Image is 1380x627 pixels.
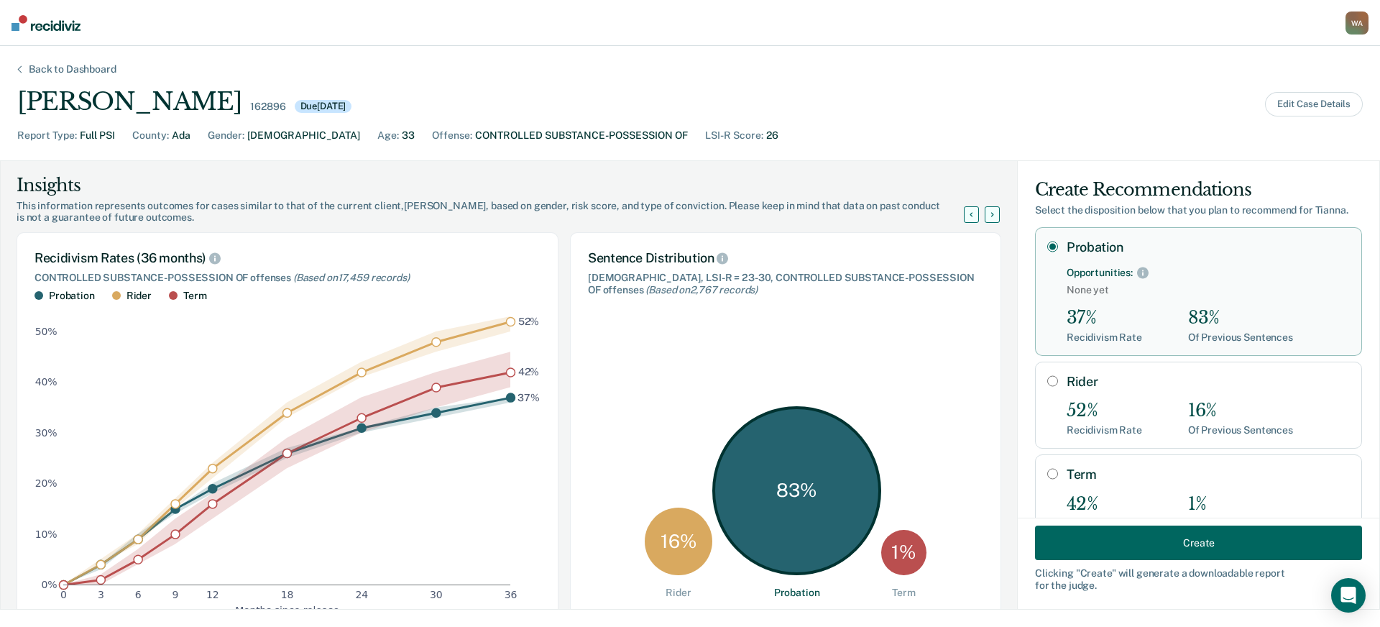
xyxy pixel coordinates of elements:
text: 0 [60,589,67,600]
div: Recidivism Rates (36 months) [34,250,540,266]
div: Age : [377,128,399,143]
text: 10% [35,528,57,539]
div: Report Type : [17,128,77,143]
div: Of Previous Sentences [1188,424,1293,436]
div: 1% [1188,494,1293,515]
text: 36 [505,589,517,600]
div: 16 % [645,508,712,575]
text: 30 [430,589,443,600]
button: Create [1035,526,1362,560]
g: dot [60,317,515,589]
text: 50% [35,326,57,337]
div: 33 [402,128,415,143]
div: 52% [1067,401,1142,421]
div: W A [1345,12,1368,35]
div: Back to Dashboard [11,63,134,75]
div: 26 [766,128,778,143]
div: CONTROLLED SUBSTANCE-POSSESSION OF offenses [34,272,540,284]
g: x-axis label [235,604,339,615]
div: 83 % [712,406,881,575]
div: Open Intercom Messenger [1331,578,1366,613]
div: 16% [1188,401,1293,421]
div: Probation [774,587,820,599]
div: Due [DATE] [295,100,352,113]
div: 83% [1188,308,1293,329]
text: 37% [517,391,540,403]
div: Rider [126,290,152,302]
div: Term [892,587,915,599]
div: Gender : [208,128,244,143]
text: 52% [518,316,540,327]
div: Offense : [432,128,472,143]
text: 9 [172,589,179,600]
text: 6 [135,589,142,600]
div: Create Recommendations [1035,178,1362,201]
div: 1 % [881,530,926,575]
text: 30% [35,426,57,438]
div: CONTROLLED SUBSTANCE-POSSESSION OF [475,128,688,143]
div: Probation [49,290,95,302]
div: Clicking " Create " will generate a downloadable report for the judge. [1035,567,1362,592]
text: 12 [206,589,219,600]
div: Insights [17,174,981,197]
div: Recidivism Rate [1067,331,1142,344]
label: Term [1067,467,1350,482]
img: Recidiviz [11,15,80,31]
text: 3 [98,589,104,600]
span: (Based on 17,459 records ) [293,272,410,283]
text: 20% [35,477,57,489]
span: None yet [1067,284,1350,296]
text: 24 [355,589,368,600]
g: x-axis tick label [60,589,517,600]
button: WA [1345,12,1368,35]
span: (Based on 2,767 records ) [645,284,758,296]
g: text [517,316,540,403]
div: LSI-R Score : [705,128,763,143]
div: [PERSON_NAME] [17,87,241,116]
button: Edit Case Details [1265,92,1363,116]
g: area [63,316,510,585]
div: Sentence Distribution [588,250,983,266]
div: Rider [666,587,691,599]
label: Rider [1067,374,1350,390]
div: Recidivism Rate [1067,424,1142,436]
div: Opportunities: [1067,267,1133,279]
text: 0% [42,579,57,590]
div: Of Previous Sentences [1188,331,1293,344]
div: County : [132,128,169,143]
div: [DEMOGRAPHIC_DATA] [247,128,360,143]
div: 37% [1067,308,1142,329]
text: 42% [518,366,540,377]
text: 18 [281,589,294,600]
div: 42% [1067,494,1142,515]
div: Full PSI [80,128,115,143]
g: y-axis tick label [35,326,57,590]
div: Ada [172,128,190,143]
text: 40% [35,376,57,388]
div: Select the disposition below that you plan to recommend for Tianna . [1035,204,1362,216]
text: Months since release [235,604,339,615]
div: This information represents outcomes for cases similar to that of the current client, [PERSON_NAM... [17,200,981,224]
label: Probation [1067,239,1350,255]
div: [DEMOGRAPHIC_DATA], LSI-R = 23-30, CONTROLLED SUBSTANCE-POSSESSION OF offenses [588,272,983,296]
div: Term [183,290,206,302]
div: 162896 [250,101,285,113]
